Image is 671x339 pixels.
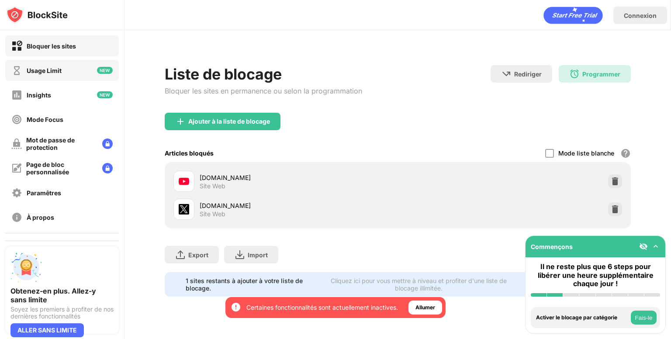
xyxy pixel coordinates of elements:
div: Soyez les premiers à profiter de nos dernières fonctionnalités [10,306,114,320]
img: error-circle-white.svg [231,302,241,312]
img: block-on.svg [11,41,22,52]
img: lock-menu.svg [102,138,113,149]
div: Liste de blocage [165,65,362,83]
div: ALLER SANS LIMITE [10,323,84,337]
div: Insights [27,91,51,99]
div: Bloquer les sites en permanence ou selon la programmation [165,86,362,95]
img: customize-block-page-off.svg [11,163,22,173]
div: Il ne reste plus que 6 steps pour libérer une heure supplémentaire chaque jour ! [531,263,660,288]
div: Mot de passe de protection [26,136,95,151]
div: Commençons [531,243,573,250]
div: À propos [27,214,54,221]
img: favicons [179,176,189,187]
div: [DOMAIN_NAME] [200,201,398,210]
div: Import [248,251,268,259]
img: password-protection-off.svg [11,138,22,149]
div: 1 sites restants à ajouter à votre liste de blocage. [186,277,314,292]
div: Usage Limit [27,67,62,74]
img: eye-not-visible.svg [639,242,648,251]
div: Page de bloc personnalisée [26,161,95,176]
img: logo-blocksite.svg [6,6,68,24]
div: [DOMAIN_NAME] [200,173,398,182]
img: push-unlimited.svg [10,252,42,283]
img: focus-off.svg [11,114,22,125]
img: omni-setup-toggle.svg [651,242,660,251]
img: new-icon.svg [97,91,113,98]
div: Ajouter à la liste de blocage [188,118,270,125]
div: Mode Focus [27,116,63,123]
div: Articles bloqués [165,149,214,157]
img: time-usage-off.svg [11,65,22,76]
div: Allumer [415,303,435,312]
img: favicons [179,204,189,214]
img: settings-off.svg [11,187,22,198]
div: Paramêtres [27,189,61,197]
div: Cliquez ici pour vous mettre à niveau et profiter d'une liste de blocage illimitée. [319,277,519,292]
div: Connexion [624,12,657,19]
div: Bloquer les sites [27,42,76,50]
div: Site Web [200,182,225,190]
img: lock-menu.svg [102,163,113,173]
div: Activer le blocage par catégorie [536,315,629,321]
div: animation [543,7,603,24]
div: Export [188,251,208,259]
div: Site Web [200,210,225,218]
button: Fais-le [631,311,657,325]
div: Mode liste blanche [558,149,614,157]
img: about-off.svg [11,212,22,223]
div: Rediriger [514,70,542,78]
div: Certaines fonctionnalités sont actuellement inactives. [246,303,398,312]
div: Programmer [582,70,620,78]
img: new-icon.svg [97,67,113,74]
div: Obtenez-en plus. Allez-y sans limite [10,287,114,304]
img: insights-off.svg [11,90,22,100]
